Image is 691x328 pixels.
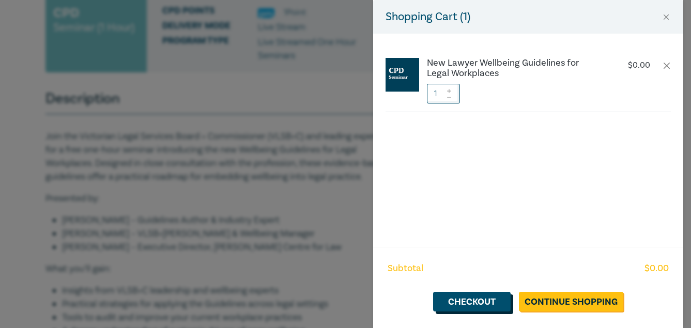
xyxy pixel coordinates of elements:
button: Close [662,12,671,22]
a: New Lawyer Wellbeing Guidelines for Legal Workplaces [427,58,598,79]
a: Continue Shopping [519,292,623,311]
h5: Shopping Cart ( 1 ) [386,8,470,25]
img: CPD%20Seminar.jpg [386,58,419,92]
p: $ 0.00 [628,61,650,70]
span: $ 0.00 [644,262,669,275]
input: 1 [427,84,460,103]
span: Subtotal [388,262,423,275]
a: Checkout [433,292,511,311]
